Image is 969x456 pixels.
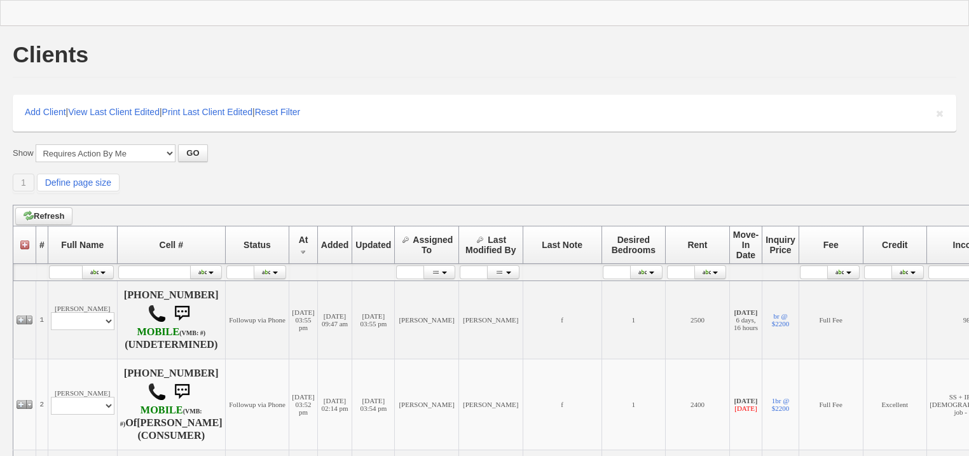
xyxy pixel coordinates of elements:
td: 1 [36,281,48,359]
b: T-Mobile USA, Inc. [137,326,205,338]
span: Credit [882,240,907,250]
img: sms.png [169,301,195,326]
td: 1 [601,359,666,450]
img: sms.png [169,379,195,404]
td: [PERSON_NAME] [395,359,459,450]
a: 1br @ $2200 [772,397,790,412]
td: [PERSON_NAME] [395,281,459,359]
h4: [PHONE_NUMBER] (UNDETERMINED) [120,289,223,350]
td: Followup via Phone [225,281,289,359]
a: br @ $2200 [772,312,790,328]
div: | | | [13,95,956,132]
td: [PERSON_NAME] [458,359,523,450]
font: (VMB: #) [179,329,205,336]
span: Added [321,240,349,250]
td: Full Fee [799,281,863,359]
span: Assigned To [413,235,453,255]
td: Excellent [863,359,927,450]
b: [PERSON_NAME] [137,417,223,429]
img: call.png [148,304,167,323]
td: 2 [36,359,48,450]
a: 1 [13,174,34,191]
td: Followup via Phone [225,359,289,450]
a: Add Client [25,107,66,117]
span: Rent [687,240,707,250]
span: Fee [823,240,839,250]
label: Show [13,148,34,159]
td: 2400 [666,359,730,450]
td: [DATE] 03:52 pm [289,359,317,450]
a: Reset Filter [255,107,301,117]
a: Refresh [15,207,72,225]
b: [DATE] [734,308,757,316]
td: 2500 [666,281,730,359]
span: Desired Bedrooms [612,235,656,255]
td: [DATE] 09:47 am [317,281,352,359]
span: Updated [355,240,391,250]
span: Inquiry Price [766,235,795,255]
font: MOBILE [137,326,179,338]
td: [DATE] 03:55 pm [352,281,395,359]
a: Print Last Client Edited [162,107,252,117]
a: View Last Client Edited [68,107,160,117]
td: [PERSON_NAME] [48,281,117,359]
span: At [299,235,308,245]
button: GO [178,144,207,162]
td: [DATE] 03:54 pm [352,359,395,450]
span: Last Note [542,240,582,250]
td: 6 days, 16 hours [729,281,762,359]
b: [DATE] [734,397,757,404]
b: T-Mobile USA, Inc. [120,404,202,429]
img: call.png [148,382,167,401]
h1: Clients [13,43,88,66]
font: [DATE] [734,404,757,412]
td: f [523,281,601,359]
td: [PERSON_NAME] [458,281,523,359]
td: [PERSON_NAME] [48,359,117,450]
td: [DATE] 02:14 pm [317,359,352,450]
span: Full Name [61,240,104,250]
span: Move-In Date [733,230,759,260]
font: MOBILE [141,404,183,416]
td: f [523,359,601,450]
span: Last Modified By [465,235,516,255]
th: # [36,226,48,264]
td: Full Fee [799,359,863,450]
td: [DATE] 03:55 pm [289,281,317,359]
td: 1 [601,281,666,359]
a: Define page size [37,174,120,191]
h4: [PHONE_NUMBER] Of (CONSUMER) [120,368,223,441]
span: Status [244,240,271,250]
span: Cell # [160,240,183,250]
